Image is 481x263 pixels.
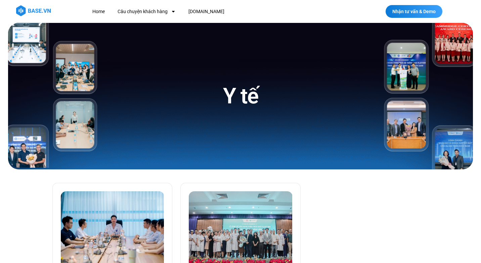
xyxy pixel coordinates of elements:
a: Câu chuyện khách hàng [113,5,181,18]
a: Nhận tư vấn & Demo [386,5,442,18]
nav: Menu [87,5,344,18]
span: Nhận tư vấn & Demo [392,9,436,14]
h1: Y tế [223,82,258,110]
a: Home [87,5,110,18]
a: [DOMAIN_NAME] [183,5,229,18]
